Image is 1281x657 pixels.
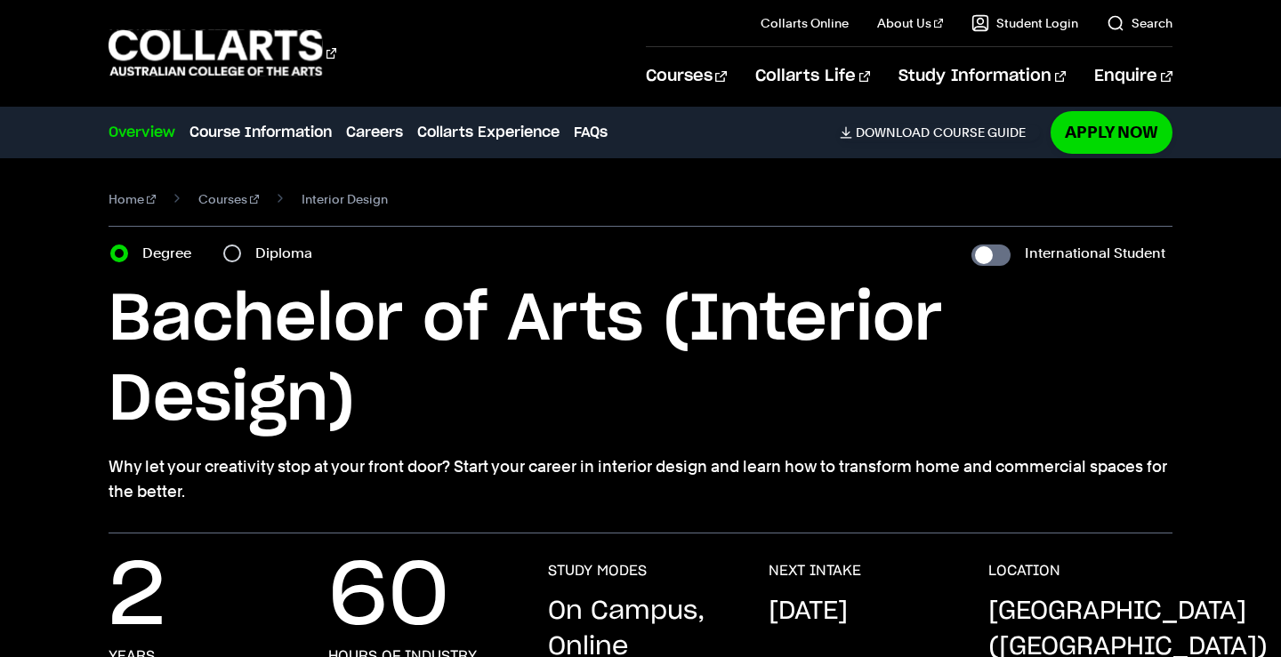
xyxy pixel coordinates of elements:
[109,122,175,143] a: Overview
[346,122,403,143] a: Careers
[769,562,861,580] h3: NEXT INTAKE
[840,124,1040,140] a: DownloadCourse Guide
[109,562,165,633] p: 2
[198,187,259,212] a: Courses
[646,47,727,106] a: Courses
[1107,14,1172,32] a: Search
[988,562,1060,580] h3: LOCATION
[189,122,332,143] a: Course Information
[548,562,647,580] h3: STUDY MODES
[109,454,1172,504] p: Why let your creativity stop at your front door? Start your career in interior design and learn h...
[1025,241,1165,266] label: International Student
[109,280,1172,440] h1: Bachelor of Arts (Interior Design)
[302,187,388,212] span: Interior Design
[1051,111,1172,153] a: Apply Now
[255,241,323,266] label: Diploma
[971,14,1078,32] a: Student Login
[1094,47,1172,106] a: Enquire
[417,122,560,143] a: Collarts Experience
[574,122,608,143] a: FAQs
[769,594,848,629] p: [DATE]
[761,14,849,32] a: Collarts Online
[877,14,943,32] a: About Us
[109,28,336,78] div: Go to homepage
[898,47,1066,106] a: Study Information
[856,124,930,140] span: Download
[755,47,870,106] a: Collarts Life
[109,187,156,212] a: Home
[328,562,449,633] p: 60
[142,241,202,266] label: Degree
